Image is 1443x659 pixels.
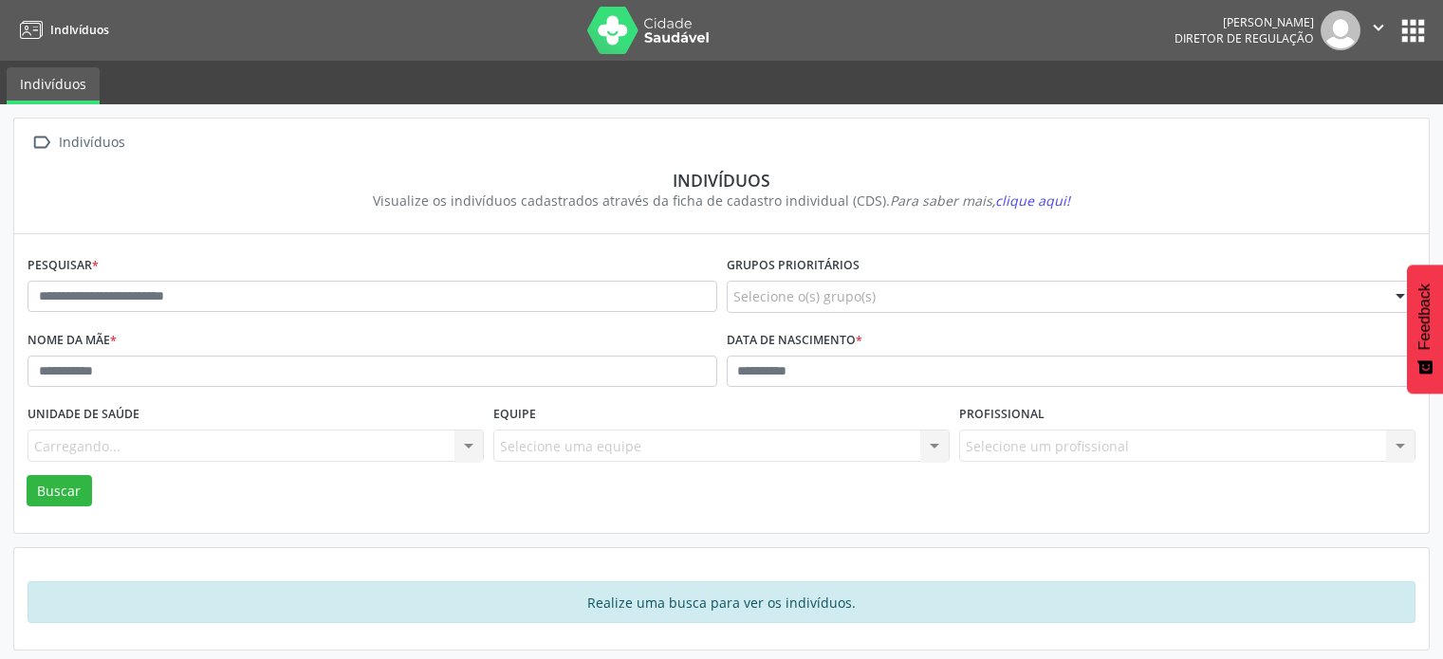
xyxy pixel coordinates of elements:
[995,192,1070,210] span: clique aqui!
[1175,14,1314,30] div: [PERSON_NAME]
[1407,265,1443,394] button: Feedback - Mostrar pesquisa
[28,251,99,281] label: Pesquisar
[1397,14,1430,47] button: apps
[28,129,55,156] i: 
[28,581,1415,623] div: Realize uma busca para ver os indivíduos.
[1321,10,1360,50] img: img
[1368,17,1389,38] i: 
[493,400,536,430] label: Equipe
[50,22,109,38] span: Indivíduos
[890,192,1070,210] i: Para saber mais,
[41,170,1402,191] div: Indivíduos
[1416,284,1434,350] span: Feedback
[55,129,128,156] div: Indivíduos
[727,251,860,281] label: Grupos prioritários
[1360,10,1397,50] button: 
[28,129,128,156] a:  Indivíduos
[28,400,139,430] label: Unidade de saúde
[28,326,117,356] label: Nome da mãe
[1175,30,1314,46] span: Diretor de regulação
[41,191,1402,211] div: Visualize os indivíduos cadastrados através da ficha de cadastro individual (CDS).
[27,475,92,507] button: Buscar
[13,14,109,46] a: Indivíduos
[7,67,100,104] a: Indivíduos
[733,286,876,306] span: Selecione o(s) grupo(s)
[959,400,1045,430] label: Profissional
[727,326,862,356] label: Data de nascimento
